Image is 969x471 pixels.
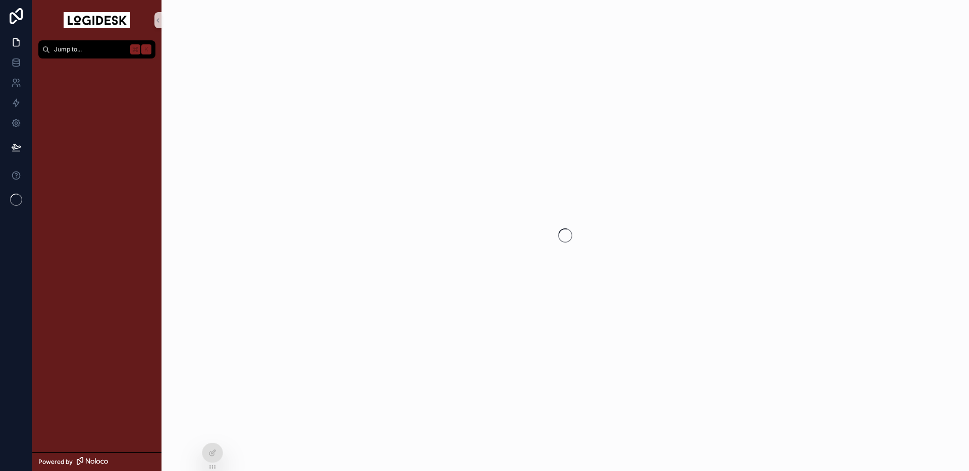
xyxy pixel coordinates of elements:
span: K [142,45,150,53]
span: Jump to... [54,45,126,53]
div: scrollable content [32,58,161,77]
span: Powered by [38,458,73,466]
img: App logo [64,12,130,28]
button: Jump to...K [38,40,155,58]
a: Powered by [32,452,161,471]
